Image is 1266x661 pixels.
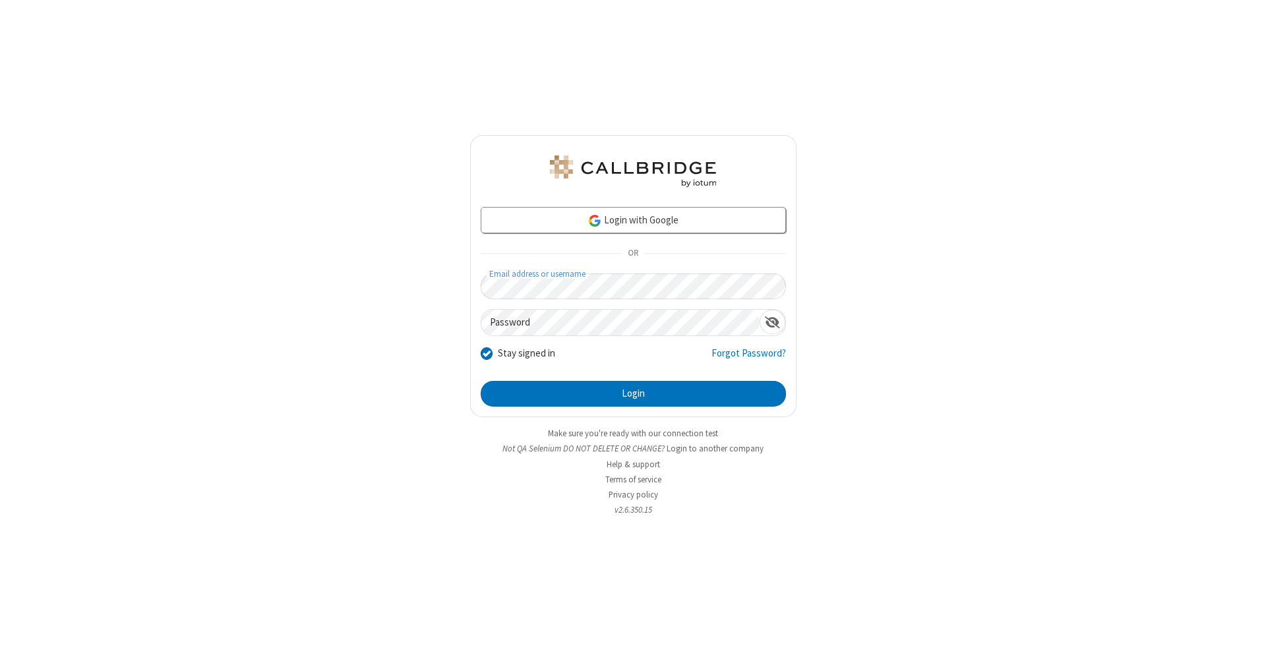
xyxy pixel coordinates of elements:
button: Login to another company [667,442,764,455]
img: google-icon.png [588,214,602,228]
div: Show password [760,310,785,334]
img: QA Selenium DO NOT DELETE OR CHANGE [547,156,719,187]
li: Not QA Selenium DO NOT DELETE OR CHANGE? [470,442,797,455]
a: Help & support [607,459,660,470]
input: Email address or username [481,273,786,299]
span: OR [622,244,644,263]
a: Forgot Password? [711,346,786,371]
li: v2.6.350.15 [470,503,797,516]
a: Login with Google [481,207,786,233]
button: Login [481,381,786,407]
input: Password [481,310,760,335]
a: Terms of service [605,474,661,485]
a: Make sure you're ready with our connection test [548,428,718,439]
label: Stay signed in [498,346,555,361]
a: Privacy policy [609,489,658,500]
